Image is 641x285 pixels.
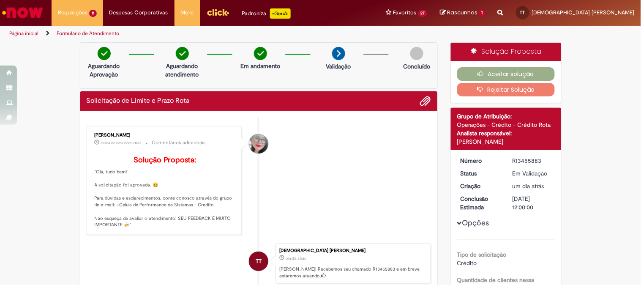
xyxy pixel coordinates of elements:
[457,67,555,81] button: Aceitar solução
[1,4,44,21] img: ServiceNow
[242,8,291,19] div: Padroniza
[393,8,417,17] span: Favoritos
[98,47,111,60] img: check-circle-green.png
[101,140,142,145] time: 29/08/2025 13:14:28
[58,8,87,17] span: Requisições
[134,155,196,165] b: Solução Proposta:
[256,251,262,271] span: TT
[457,112,555,121] div: Grupo de Atribuição:
[447,8,477,16] span: Rascunhos
[457,259,477,267] span: Crédito
[207,6,229,19] img: click_logo_yellow_360x200.png
[532,9,635,16] span: [DEMOGRAPHIC_DATA] [PERSON_NAME]
[89,10,97,17] span: 11
[520,10,525,15] span: TT
[454,182,506,190] dt: Criação
[6,26,421,41] ul: Trilhas de página
[332,47,345,60] img: arrow-next.png
[84,62,125,79] p: Aguardando Aprovação
[270,8,291,19] p: +GenAi
[513,182,544,190] span: um dia atrás
[249,252,268,271] div: Thais Cristina De Toledo
[454,169,506,178] dt: Status
[451,43,561,61] div: Solução Proposta
[454,156,506,165] dt: Número
[286,256,306,261] time: 28/08/2025 08:51:25
[457,129,555,137] div: Analista responsável:
[181,8,194,17] span: More
[240,62,280,70] p: Em andamento
[326,62,351,71] p: Validação
[279,248,426,253] div: [DEMOGRAPHIC_DATA] [PERSON_NAME]
[420,96,431,107] button: Adicionar anexos
[162,62,203,79] p: Aguardando atendimento
[457,251,507,258] b: Tipo de solicitação
[513,156,552,165] div: R13455883
[513,195,552,211] div: [DATE] 12:00:00
[95,133,235,138] div: [PERSON_NAME]
[403,62,430,71] p: Concluído
[440,9,485,17] a: Rascunhos
[254,47,267,60] img: check-circle-green.png
[9,30,38,37] a: Página inicial
[249,134,268,153] div: Franciele Fernanda Melo dos Santos
[176,47,189,60] img: check-circle-green.png
[457,121,555,129] div: Operações - Crédito - Crédito Rota
[479,9,485,17] span: 1
[95,156,235,228] p: "Olá, tudo bem? A solicitação foi aprovada. 😀 Para dúvidas e esclarecimentos, conte conosco atrav...
[457,137,555,146] div: [PERSON_NAME]
[87,97,190,105] h2: Solicitação de Limite e Prazo Rota Histórico de tíquete
[279,266,426,279] p: [PERSON_NAME]! Recebemos seu chamado R13455883 e em breve estaremos atuando.
[457,83,555,96] button: Rejeitar Solução
[101,140,142,145] span: cerca de uma hora atrás
[513,182,552,190] div: 28/08/2025 08:51:25
[87,244,431,284] li: Thais Cristina De Toledo
[513,169,552,178] div: Em Validação
[152,139,206,146] small: Comentários adicionais
[57,30,119,37] a: Formulário de Atendimento
[286,256,306,261] span: um dia atrás
[513,182,544,190] time: 28/08/2025 08:51:25
[109,8,168,17] span: Despesas Corporativas
[410,47,423,60] img: img-circle-grey.png
[418,10,428,17] span: 27
[454,195,506,211] dt: Conclusão Estimada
